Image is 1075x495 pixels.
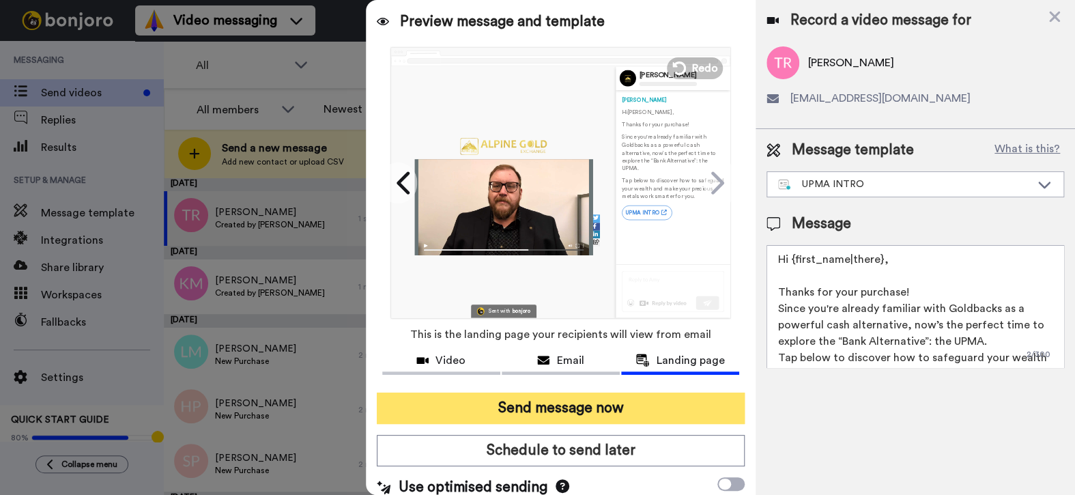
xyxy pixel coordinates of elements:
[488,309,510,313] div: Sent with
[766,245,1064,368] textarea: Hi {first_name|there}, Thanks for your purchase! Since you're already familiar with Goldbacks as ...
[377,435,745,466] button: Schedule to send later
[791,140,913,160] span: Message template
[460,138,547,154] img: d0a47b8c-7aba-49c7-b0f1-4494c27ba45a
[622,121,724,128] p: Thanks for your purchase!
[622,133,724,172] p: Since you're already familiar with Goldbacks as a powerful cash alternative, now’s the perfect ti...
[435,352,465,369] span: Video
[791,214,850,234] span: Message
[513,309,530,313] div: bonjoro
[410,320,711,350] span: This is the landing page your recipients will view from email
[657,352,725,369] span: Landing page
[622,205,672,219] a: UPMA INTRO
[556,352,584,369] span: Email
[622,96,724,103] div: [PERSON_NAME]
[778,180,791,190] img: nextgen-template.svg
[790,90,970,107] span: [EMAIL_ADDRESS][DOMAIN_NAME]
[622,108,724,115] p: Hi [PERSON_NAME] ,
[990,140,1064,160] button: What is this?
[414,239,592,255] img: player-controls-full.svg
[622,177,724,200] p: Tap below to discover how to safeguard your wealth and make your precious metals work smarter for...
[778,178,1031,191] div: UPMA INTRO
[377,393,745,424] button: Send message now
[476,307,484,315] img: Bonjoro Logo
[622,270,724,311] img: reply-preview.svg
